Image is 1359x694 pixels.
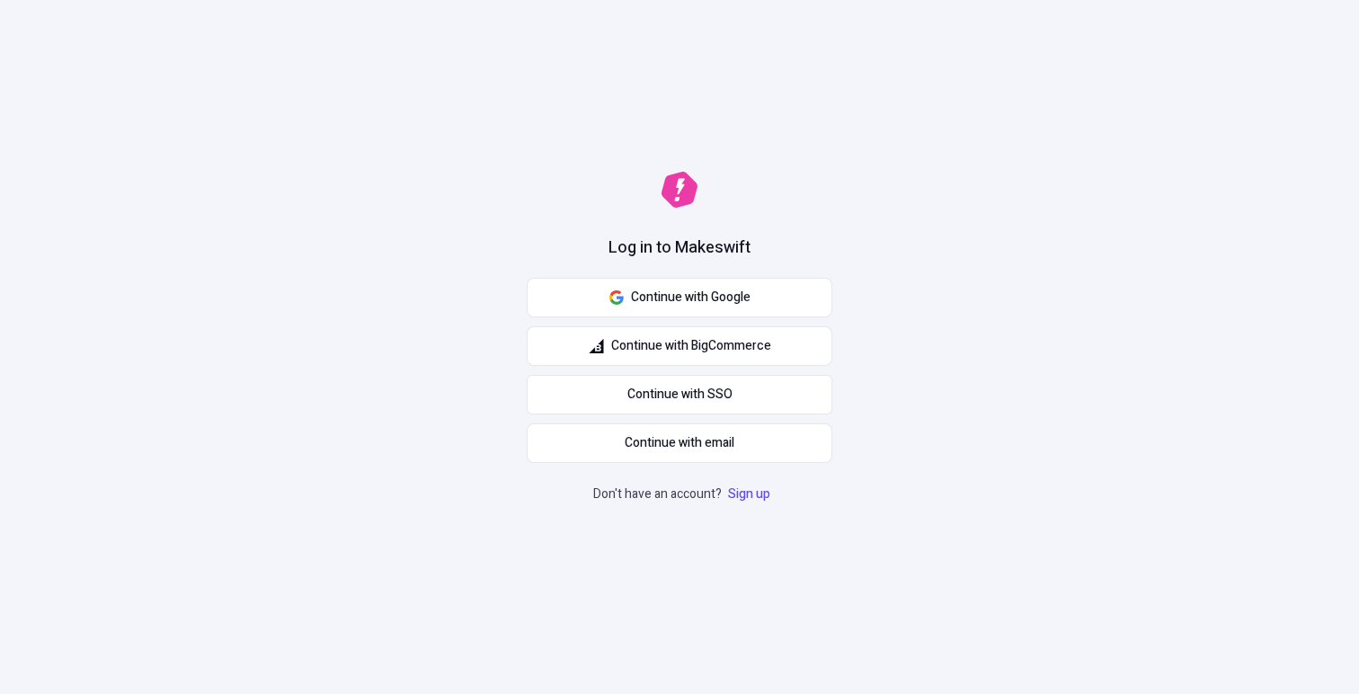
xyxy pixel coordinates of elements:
[724,485,774,503] a: Sign up
[527,326,832,366] button: Continue with BigCommerce
[608,236,751,260] h1: Log in to Makeswift
[527,423,832,463] button: Continue with email
[631,288,751,307] span: Continue with Google
[527,278,832,317] button: Continue with Google
[611,336,771,356] span: Continue with BigCommerce
[625,433,734,453] span: Continue with email
[593,485,774,504] p: Don't have an account?
[527,375,832,414] a: Continue with SSO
